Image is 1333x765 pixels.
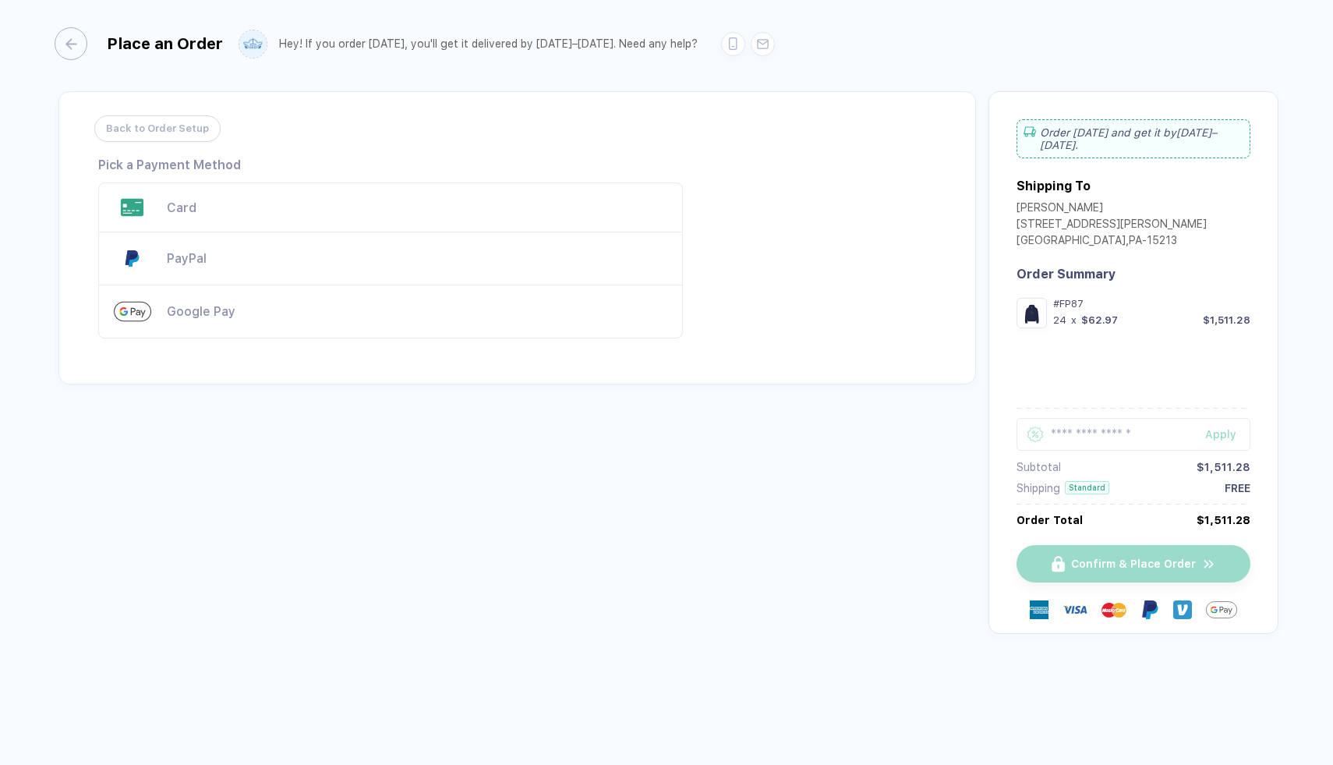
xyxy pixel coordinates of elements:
img: express [1030,600,1048,619]
div: Paying with PayPal [167,251,667,266]
div: Paying with Google Pay [167,304,667,319]
img: bdc16376-ab62-4d4d-9344-ea0b492f9efa_nt_front_1757536381671.jpg [1020,302,1043,324]
img: user profile [239,30,267,58]
div: [GEOGRAPHIC_DATA] , PA - 15213 [1017,234,1207,250]
img: Venmo [1173,600,1192,619]
div: Order [DATE] and get it by [DATE]–[DATE] . [1017,119,1250,158]
div: Apply [1205,428,1250,441]
div: 24 [1053,314,1066,326]
div: x [1070,314,1078,326]
div: Subtotal [1017,461,1061,473]
div: #FP87 [1053,298,1250,310]
img: visa [1063,597,1087,622]
button: Back to Order Setup [94,115,221,142]
div: Hey! If you order [DATE], you'll get it delivered by [DATE]–[DATE]. Need any help? [279,37,698,51]
div: Paying with PayPal [98,232,683,285]
img: master-card [1101,597,1126,622]
div: Order Total [1017,514,1083,526]
div: Pick a Payment Method [98,158,241,172]
div: Shipping [1017,482,1060,494]
div: Standard [1065,481,1109,494]
div: [STREET_ADDRESS][PERSON_NAME] [1017,218,1207,234]
div: Paying with Card [98,182,683,232]
div: FREE [1225,482,1250,494]
img: GPay [1206,594,1237,625]
span: Back to Order Setup [106,116,209,141]
div: $62.97 [1081,314,1118,326]
div: $1,511.28 [1197,514,1250,526]
div: $1,511.28 [1197,461,1250,473]
button: Apply [1186,418,1250,451]
div: Paying with Google Pay [98,285,683,338]
div: Order Summary [1017,267,1250,282]
div: Place an Order [107,34,223,53]
div: $1,511.28 [1203,314,1250,326]
div: Paying with Card [167,200,667,215]
img: Paypal [1140,600,1159,619]
div: [PERSON_NAME] [1017,201,1207,218]
div: Shipping To [1017,179,1091,193]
